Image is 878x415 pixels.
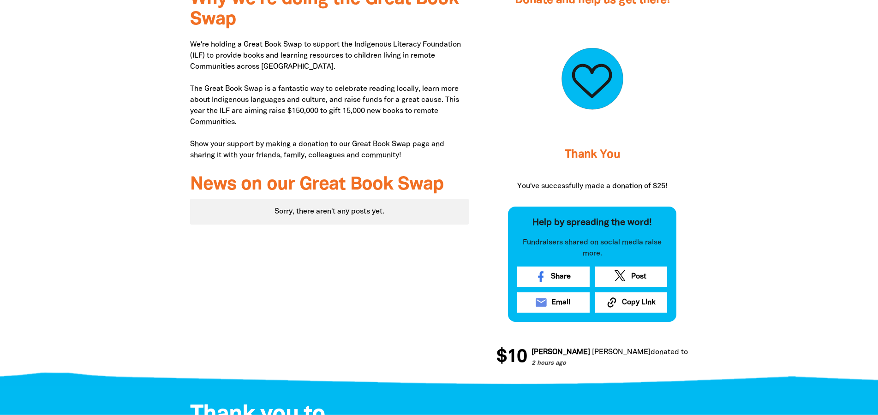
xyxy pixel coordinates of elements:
button: Copy Link [595,292,668,313]
span: Email [551,297,570,308]
h3: News on our Great Book Swap [190,175,469,195]
a: Our Great Book Swap at the [GEOGRAPHIC_DATA] [439,349,608,356]
em: Le [669,349,678,356]
h3: Thank You [508,136,676,173]
p: Help by spreading the word! [517,216,667,230]
p: You've successfully made a donation of $25! [508,181,676,192]
span: $20 [615,348,645,367]
em: Hong [650,349,668,356]
div: Donation stream [496,343,688,372]
p: 2 hours ago [283,359,608,368]
a: emailEmail [517,292,590,313]
p: Fundraisers shared on social media raise more. [517,237,667,259]
a: Post [595,267,668,287]
span: Post [631,271,646,282]
i: email [535,296,548,309]
div: Sorry, there aren't any posts yet. [190,199,469,225]
span: Share [551,271,571,282]
p: We're holding a Great Book Swap to support the Indigenous Literacy Foundation (ILF) to provide bo... [190,39,469,161]
a: Share [517,267,590,287]
span: donated to [678,349,715,356]
span: Copy Link [622,297,656,308]
div: Paginated content [190,199,469,225]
